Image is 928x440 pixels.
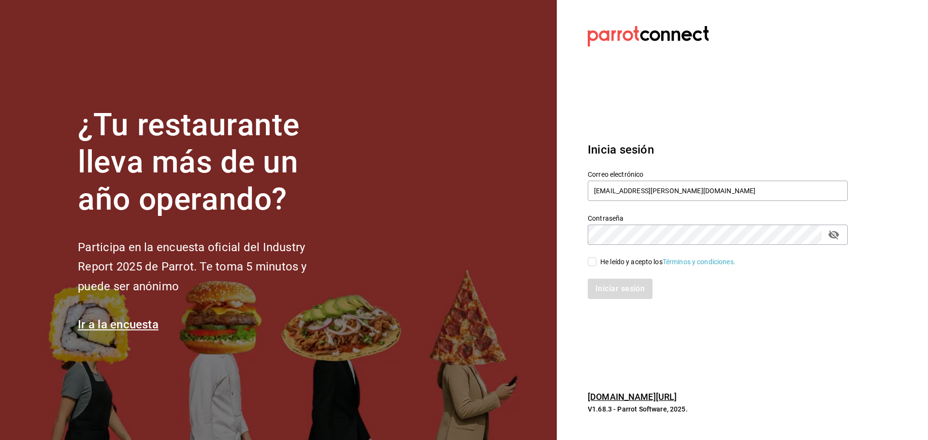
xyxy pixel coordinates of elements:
[588,171,848,178] label: Correo electrónico
[588,141,848,158] h3: Inicia sesión
[588,181,848,201] input: Ingresa tu correo electrónico
[663,258,736,266] a: Términos y condiciones.
[588,392,677,402] a: [DOMAIN_NAME][URL]
[78,238,339,297] h2: Participa en la encuesta oficial del Industry Report 2025 de Parrot. Te toma 5 minutos y puede se...
[78,107,339,218] h1: ¿Tu restaurante lleva más de un año operando?
[78,318,159,331] a: Ir a la encuesta
[826,227,842,243] button: passwordField
[588,404,848,414] p: V1.68.3 - Parrot Software, 2025.
[600,257,736,267] div: He leído y acepto los
[588,215,848,222] label: Contraseña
